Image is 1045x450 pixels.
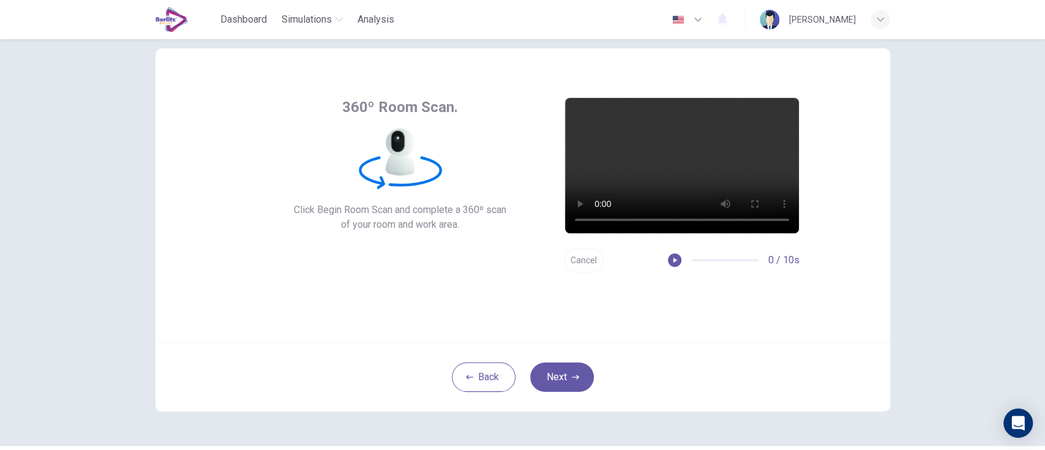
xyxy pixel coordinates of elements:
span: Click Begin Room Scan and complete a 360º scan [294,203,506,217]
span: Analysis [358,12,394,27]
span: 360º Room Scan. [342,97,458,117]
div: [PERSON_NAME] [789,12,856,27]
span: Dashboard [220,12,267,27]
span: of your room and work area. [294,217,506,232]
a: EduSynch logo [155,7,216,32]
span: 0 / 10s [768,253,800,268]
button: Back [452,362,515,392]
img: Profile picture [760,10,779,29]
div: Open Intercom Messenger [1003,408,1033,438]
img: EduSynch logo [155,7,188,32]
button: Simulations [277,9,348,31]
button: Cancel [564,249,604,272]
span: Simulations [282,12,332,27]
img: en [670,15,686,24]
button: Next [530,362,594,392]
button: Dashboard [215,9,272,31]
button: Analysis [353,9,399,31]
